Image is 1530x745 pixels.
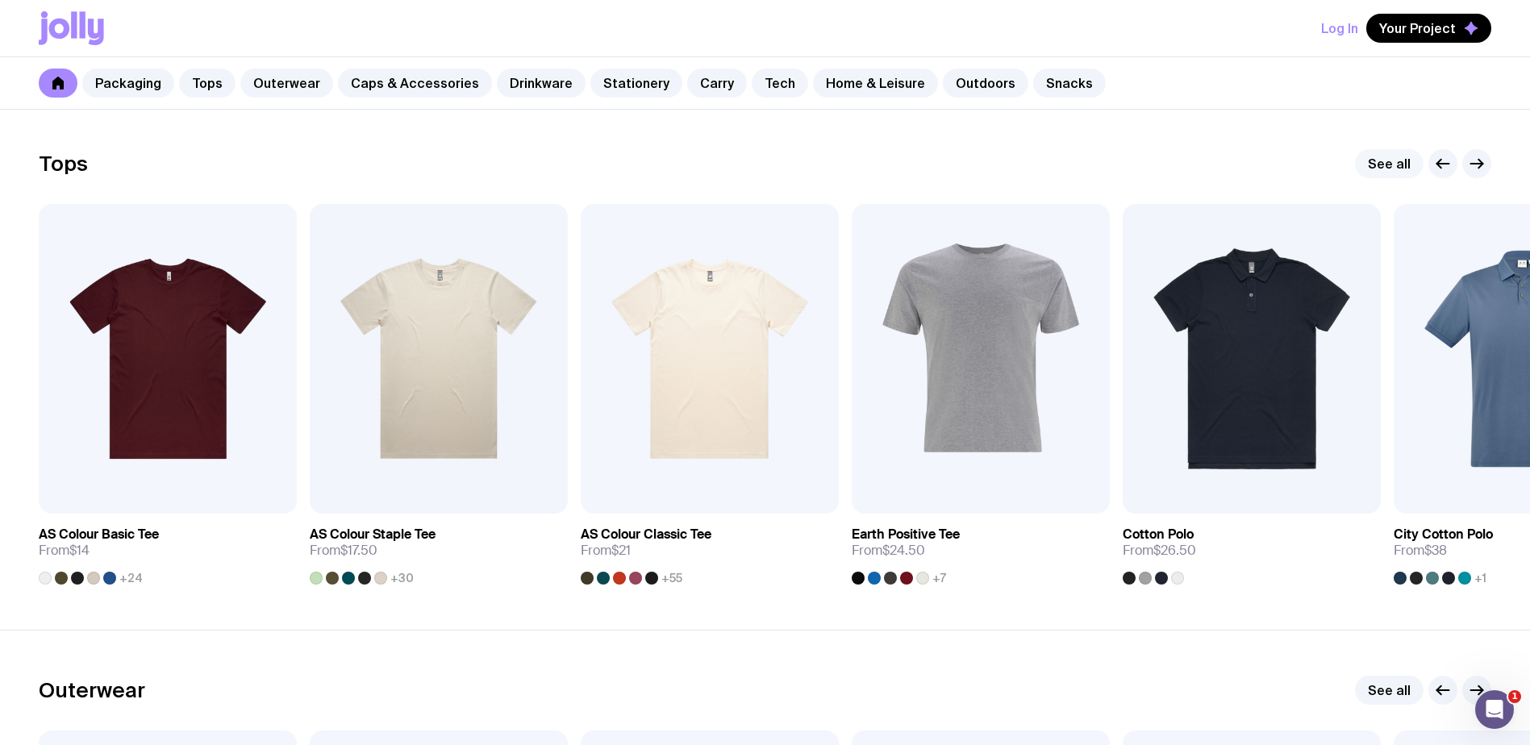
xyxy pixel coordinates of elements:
[497,69,586,98] a: Drinkware
[687,69,747,98] a: Carry
[1475,690,1514,729] iframe: Intercom live chat
[390,572,414,585] span: +30
[310,514,568,585] a: AS Colour Staple TeeFrom$17.50+30
[119,572,143,585] span: +24
[310,543,377,559] span: From
[852,526,960,543] h3: Earth Positive Tee
[813,69,938,98] a: Home & Leisure
[752,69,808,98] a: Tech
[1123,514,1381,585] a: Cotton PoloFrom$26.50
[39,543,90,559] span: From
[179,69,236,98] a: Tops
[1033,69,1106,98] a: Snacks
[1153,542,1196,559] span: $26.50
[1123,543,1196,559] span: From
[1424,542,1447,559] span: $38
[340,542,377,559] span: $17.50
[82,69,174,98] a: Packaging
[39,514,297,585] a: AS Colour Basic TeeFrom$14+24
[590,69,682,98] a: Stationery
[240,69,333,98] a: Outerwear
[932,572,946,585] span: +7
[39,526,159,543] h3: AS Colour Basic Tee
[852,543,925,559] span: From
[581,543,631,559] span: From
[39,152,88,176] h2: Tops
[661,572,682,585] span: +55
[581,514,839,585] a: AS Colour Classic TeeFrom$21+55
[1394,526,1493,543] h3: City Cotton Polo
[1321,14,1358,43] button: Log In
[852,514,1110,585] a: Earth Positive TeeFrom$24.50+7
[882,542,925,559] span: $24.50
[1379,20,1456,36] span: Your Project
[39,678,145,702] h2: Outerwear
[1394,543,1447,559] span: From
[581,526,711,543] h3: AS Colour Classic Tee
[310,526,436,543] h3: AS Colour Staple Tee
[1355,676,1424,705] a: See all
[338,69,492,98] a: Caps & Accessories
[1366,14,1491,43] button: Your Project
[69,542,90,559] span: $14
[611,542,631,559] span: $21
[1355,149,1424,178] a: See all
[943,69,1028,98] a: Outdoors
[1508,690,1521,703] span: 1
[1123,526,1194,543] h3: Cotton Polo
[1474,572,1486,585] span: +1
